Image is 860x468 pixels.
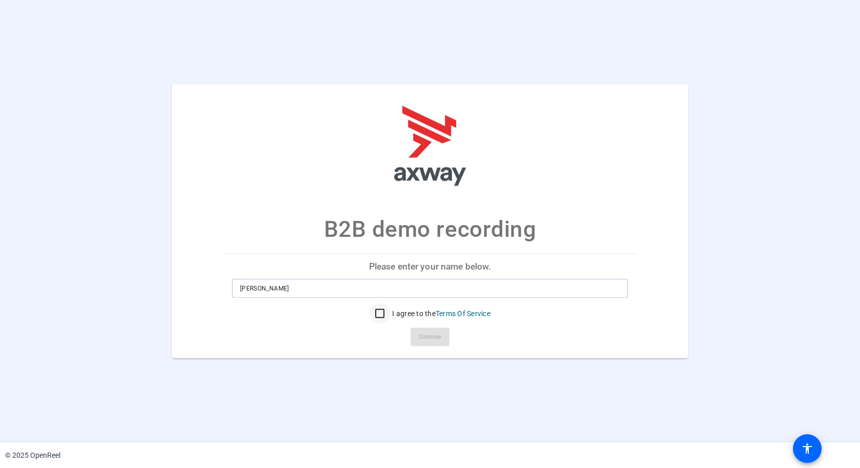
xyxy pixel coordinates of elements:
input: Enter your name [240,282,620,295]
p: B2B demo recording [324,212,536,246]
p: Please enter your name below. [224,254,636,278]
div: © 2025 OpenReel [5,450,60,461]
img: company-logo [379,94,481,196]
label: I agree to the [390,308,490,319]
mat-icon: accessibility [801,442,813,455]
a: Terms Of Service [436,309,490,318]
